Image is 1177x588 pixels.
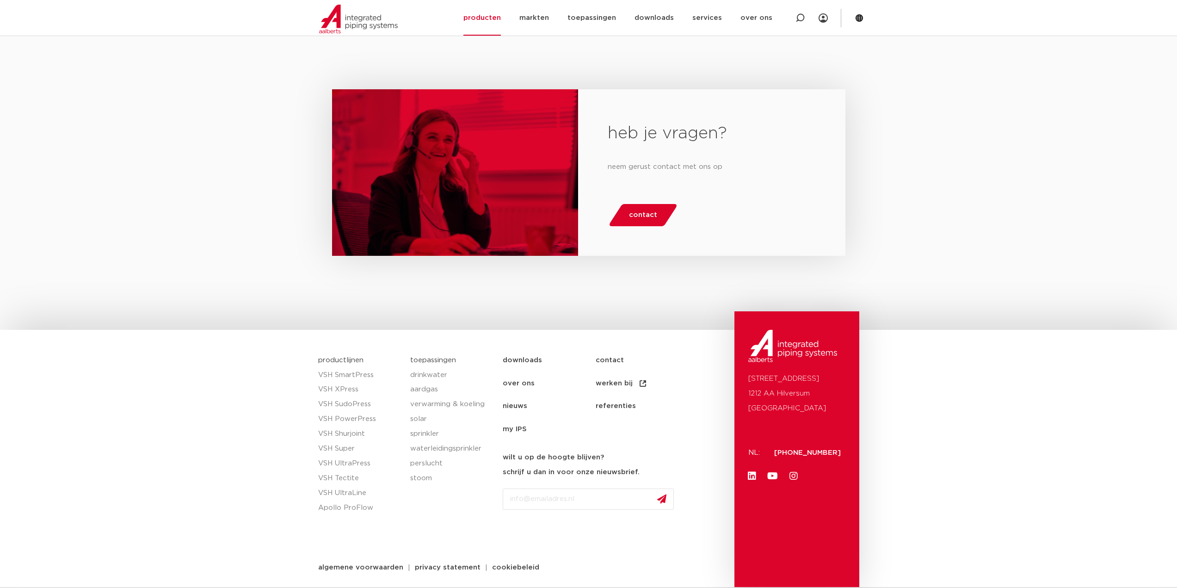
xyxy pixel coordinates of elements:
[503,469,640,476] strong: schrijf u dan in voor onze nieuwsbrief.
[608,160,815,174] p: neem gerust contact met ons op
[318,441,401,456] a: VSH Super
[410,456,493,471] a: perslucht
[608,204,678,226] a: contact
[774,449,841,456] a: [PHONE_NUMBER]
[318,486,401,501] a: VSH UltraLine
[503,489,674,510] input: info@emailadres.nl
[318,427,401,441] a: VSH Shurjoint
[410,412,493,427] a: solar
[318,501,401,515] a: Apollo ProFlow
[503,372,596,395] a: over ons
[318,382,401,397] a: VSH XPress
[503,418,596,441] a: my IPS
[596,395,689,418] a: referenties
[503,517,643,553] iframe: reCAPTCHA
[410,397,493,412] a: verwarming & koeling
[503,349,730,441] nav: Menu
[503,454,604,461] strong: wilt u op de hoogte blijven?
[311,564,410,571] a: algemene voorwaarden
[318,397,401,412] a: VSH SudoPress
[408,564,487,571] a: privacy statement
[629,208,657,223] span: contact
[318,368,401,383] a: VSH SmartPress
[492,564,539,571] span: cookiebeleid
[318,564,403,571] span: algemene voorwaarden
[410,471,493,486] a: stoom
[318,456,401,471] a: VSH UltraPress
[410,357,456,364] a: toepassingen
[748,371,845,416] p: [STREET_ADDRESS] 1212 AA Hilversum [GEOGRAPHIC_DATA]
[415,564,481,571] span: privacy statement
[410,441,493,456] a: waterleidingsprinkler
[485,564,546,571] a: cookiebeleid
[410,368,493,383] a: drinkwater
[657,494,666,504] img: send.svg
[596,349,689,372] a: contact
[596,372,689,395] a: werken bij
[748,446,763,460] p: NL:
[318,471,401,486] a: VSH Tectite
[318,412,401,427] a: VSH PowerPress
[410,427,493,441] a: sprinkler
[608,123,815,145] h2: heb je vragen?
[503,395,596,418] a: nieuws
[318,357,364,364] a: productlijnen
[410,382,493,397] a: aardgas
[503,349,596,372] a: downloads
